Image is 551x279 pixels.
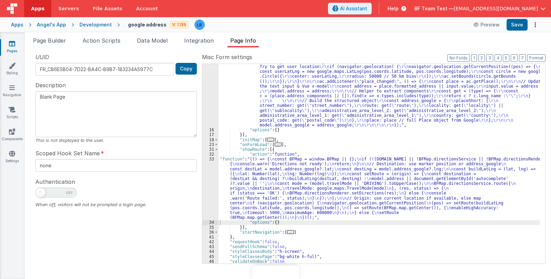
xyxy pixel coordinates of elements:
button: 6 [511,54,518,62]
span: Help [388,5,399,12]
button: 1 [471,54,477,62]
div: Development [80,21,112,28]
div: Apps [11,21,23,28]
div: When off, visitors will not be prompted a login page. [35,201,197,208]
span: Servers [58,5,79,12]
button: Copy [176,63,197,75]
span: Apps [31,5,44,12]
div: 33 [202,157,219,220]
button: 2 [478,54,485,62]
div: This is not displayed to the user. [35,137,197,144]
button: 3 [486,54,493,62]
div: 15 [202,50,219,128]
span: Page Builder [33,37,66,44]
span: BF Team Test — [414,5,454,12]
div: V: 1.139 [169,21,189,29]
span: ... [267,138,274,142]
div: 45 [202,254,219,259]
button: BF Team Test — [EMAIL_ADDRESS][DOMAIN_NAME] [414,5,545,12]
button: 5 [503,54,509,62]
div: 41 [202,235,219,239]
button: Format [527,54,545,62]
span: Authentication [35,178,75,186]
span: [EMAIL_ADDRESS][DOMAIN_NAME] [454,5,538,12]
div: 35 [202,225,219,230]
div: 16 [202,127,219,132]
div: 46 [202,259,219,264]
span: Description [35,81,66,89]
span: Scoped Hook Set Name [35,149,100,157]
button: 7 [519,54,526,62]
div: 31 [202,147,219,152]
button: 4 [495,54,501,62]
span: ... [275,143,282,146]
span: Action Scripts [83,37,120,44]
div: 17 [202,132,219,137]
div: 32 [202,152,219,157]
div: 18 [202,137,219,142]
button: No Folds [447,54,470,62]
span: File Assets [93,5,123,12]
div: 44 [202,249,219,254]
div: 43 [202,244,219,249]
span: Integration [184,37,214,44]
h4: google address [128,22,167,27]
div: 36 [202,230,219,235]
span: Data Model [137,37,168,44]
div: 23 [202,142,219,147]
div: 34 [202,220,219,225]
span: Misc Form settings [202,53,252,61]
button: Preview [469,19,504,30]
span: UUID [35,53,49,61]
img: 0cc89ea87d3ef7af341bf65f2365a7ce [195,20,204,30]
div: 42 [202,239,219,244]
span: ... [287,230,294,234]
span: AI Assistant [340,5,367,12]
button: Save [507,19,528,31]
button: Options [530,20,540,30]
span: Page Info [230,37,256,44]
button: AI Assistant [328,3,372,14]
div: Angel's App [37,21,66,28]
